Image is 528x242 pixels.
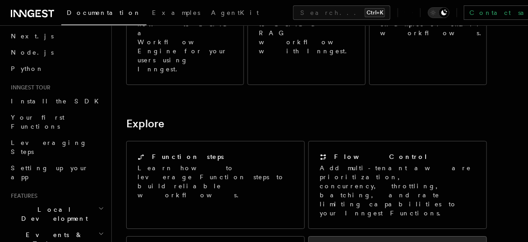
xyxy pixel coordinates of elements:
a: Explore [126,117,164,130]
span: Leveraging Steps [11,139,87,155]
span: Next.js [11,33,54,40]
span: Features [7,192,37,200]
a: Function stepsLearn how to leverage Function steps to build reliable workflows. [126,141,305,229]
p: Learn how to leverage Function steps to build reliable workflows. [138,163,294,200]
span: Inngest tour [7,84,51,91]
a: Leveraging Steps [7,135,106,160]
span: Examples [152,9,200,16]
p: Add multi-tenant aware prioritization, concurrency, throttling, batching, and rate limiting capab... [320,163,476,218]
a: Next.js [7,28,106,44]
span: Install the SDK [11,98,104,105]
span: Python [11,65,44,72]
a: Documentation [61,3,147,25]
a: Setting up your app [7,160,106,185]
span: Node.js [11,49,54,56]
span: Local Development [7,205,98,223]
a: Flow ControlAdd multi-tenant aware prioritization, concurrency, throttling, batching, and rate li... [308,141,487,229]
button: Search...Ctrl+K [293,5,390,20]
button: Toggle dark mode [428,7,450,18]
a: Examples [147,3,206,24]
span: Setting up your app [11,164,88,181]
h2: Flow Control [334,152,428,161]
a: Node.js [7,44,106,60]
h2: Function steps [152,152,224,161]
a: Your first Functions [7,109,106,135]
span: Your first Functions [11,114,64,130]
button: Local Development [7,201,106,227]
span: Documentation [67,9,141,16]
a: AgentKit [206,3,264,24]
kbd: Ctrl+K [365,8,385,17]
span: AgentKit [211,9,259,16]
a: Python [7,60,106,77]
a: Install the SDK [7,93,106,109]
